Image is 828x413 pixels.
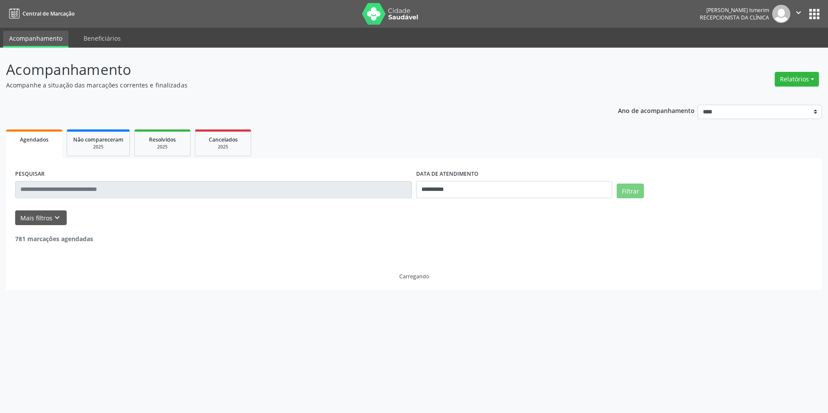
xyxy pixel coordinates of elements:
div: 2025 [141,144,184,150]
label: PESQUISAR [15,168,45,181]
i:  [794,8,803,17]
a: Beneficiários [78,31,127,46]
p: Ano de acompanhamento [618,105,695,116]
label: DATA DE ATENDIMENTO [416,168,479,181]
div: 2025 [201,144,245,150]
button: Relatórios [775,72,819,87]
p: Acompanhamento [6,59,577,81]
button: Filtrar [617,184,644,198]
div: [PERSON_NAME] Ismerim [700,6,769,14]
span: Cancelados [209,136,238,143]
a: Acompanhamento [3,31,68,48]
span: Central de Marcação [23,10,74,17]
button: Mais filtroskeyboard_arrow_down [15,210,67,226]
span: Recepcionista da clínica [700,14,769,21]
img: img [772,5,790,23]
span: Agendados [20,136,49,143]
p: Acompanhe a situação das marcações correntes e finalizadas [6,81,577,90]
div: 2025 [73,144,123,150]
a: Central de Marcação [6,6,74,21]
strong: 781 marcações agendadas [15,235,93,243]
span: Resolvidos [149,136,176,143]
span: Não compareceram [73,136,123,143]
i: keyboard_arrow_down [52,213,62,223]
button: apps [807,6,822,22]
button:  [790,5,807,23]
div: Carregando [399,273,429,280]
